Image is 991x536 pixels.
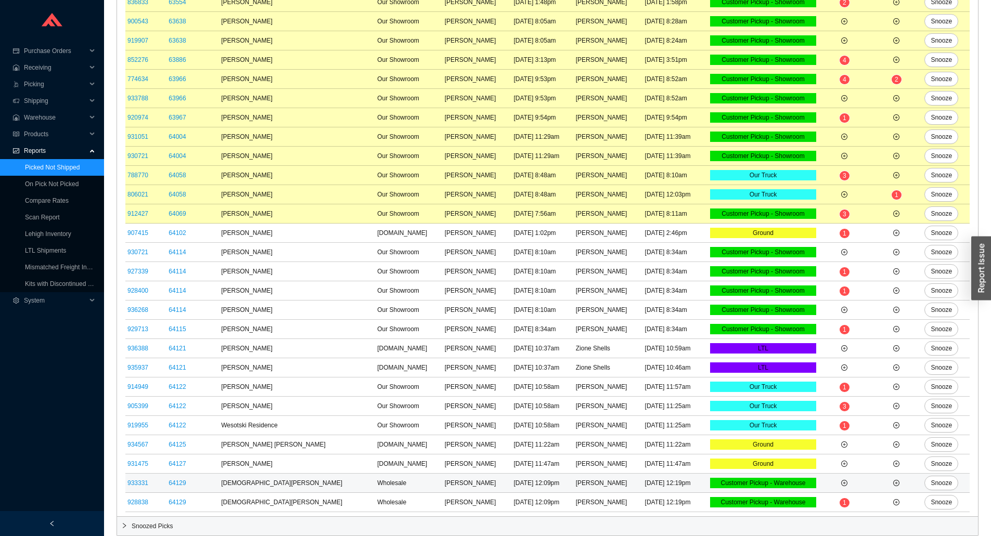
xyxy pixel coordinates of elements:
[12,48,20,54] span: credit-card
[841,153,847,159] span: plus-circle
[893,172,899,178] span: plus-circle
[895,191,898,199] span: 1
[893,326,899,332] span: plus-circle
[574,224,643,243] td: [PERSON_NAME]
[643,224,708,243] td: [DATE] 2:46pm
[443,127,512,147] td: [PERSON_NAME]
[219,31,375,50] td: [PERSON_NAME]
[924,168,958,182] button: Snooze
[511,50,573,70] td: [DATE] 3:13pm
[931,478,952,488] span: Snooze
[710,35,817,46] div: Customer Pickup - Showroom
[25,164,80,171] a: Picked Not Shipped
[843,114,846,122] span: 1
[574,89,643,108] td: [PERSON_NAME]
[574,70,643,89] td: [PERSON_NAME]
[574,127,643,147] td: [PERSON_NAME]
[931,362,952,373] span: Snooze
[710,189,817,200] div: Our Truck
[375,243,443,262] td: Our Showroom
[924,283,958,298] button: Snooze
[924,33,958,48] button: Snooze
[931,324,952,334] span: Snooze
[169,325,186,333] a: 64115
[169,75,186,83] a: 63966
[169,152,186,160] a: 64004
[841,18,847,24] span: plus-circle
[127,383,148,390] a: 914949
[841,345,847,351] span: plus-circle
[25,264,105,271] a: Mismatched Freight Invoices
[511,166,573,185] td: [DATE] 8:48am
[24,76,86,93] span: Picking
[169,345,186,352] a: 64121
[169,229,186,237] a: 64102
[924,495,958,509] button: Snooze
[841,191,847,198] span: plus-circle
[841,37,847,44] span: plus-circle
[893,480,899,486] span: plus-circle
[169,191,186,198] a: 64058
[710,55,817,65] div: Customer Pickup - Showroom
[511,89,573,108] td: [DATE] 9:53pm
[443,185,512,204] td: [PERSON_NAME]
[24,109,86,126] span: Warehouse
[893,461,899,467] span: plus-circle
[931,16,952,27] span: Snooze
[169,210,186,217] a: 64069
[511,204,573,224] td: [DATE] 7:56am
[841,95,847,101] span: plus-circle
[169,422,186,429] a: 64122
[127,364,148,371] a: 935937
[840,229,850,238] sup: 1
[924,91,958,106] button: Snooze
[127,499,148,506] a: 928838
[924,72,958,86] button: Snooze
[924,303,958,317] button: Snooze
[443,224,512,243] td: [PERSON_NAME]
[893,18,899,24] span: plus-circle
[643,70,708,89] td: [DATE] 8:52am
[219,127,375,147] td: [PERSON_NAME]
[643,166,708,185] td: [DATE] 8:10am
[710,247,817,257] div: Customer Pickup - Showroom
[511,12,573,31] td: [DATE] 8:05am
[169,306,186,313] a: 64114
[169,18,186,25] a: 63638
[893,422,899,428] span: plus-circle
[843,230,846,237] span: 1
[924,437,958,452] button: Snooze
[924,206,958,221] button: Snooze
[931,132,952,142] span: Snooze
[127,345,148,352] a: 936388
[841,441,847,448] span: plus-circle
[710,93,817,103] div: Customer Pickup - Showroom
[169,287,186,294] a: 64114
[127,287,148,294] a: 928400
[127,306,148,313] a: 936268
[924,129,958,144] button: Snooze
[931,35,952,46] span: Snooze
[893,268,899,274] span: plus-circle
[511,281,573,300] td: [DATE] 8:10am
[25,180,79,188] a: On Pick Not Picked
[443,147,512,166] td: [PERSON_NAME]
[375,70,443,89] td: Our Showroom
[710,132,817,142] div: Customer Pickup - Showroom
[710,16,817,27] div: Customer Pickup - Showroom
[574,185,643,204] td: [PERSON_NAME]
[219,262,375,281] td: [PERSON_NAME]
[511,147,573,166] td: [DATE] 11:29am
[924,399,958,413] button: Snooze
[931,343,952,354] span: Snooze
[931,151,952,161] span: Snooze
[443,89,512,108] td: [PERSON_NAME]
[931,93,952,103] span: Snooze
[132,521,974,531] span: Snoozed Picks
[931,305,952,315] span: Snooze
[710,266,817,277] div: Customer Pickup - Showroom
[169,114,186,121] a: 63967
[219,70,375,89] td: [PERSON_NAME]
[117,517,978,535] div: Snoozed Picks
[219,185,375,204] td: [PERSON_NAME]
